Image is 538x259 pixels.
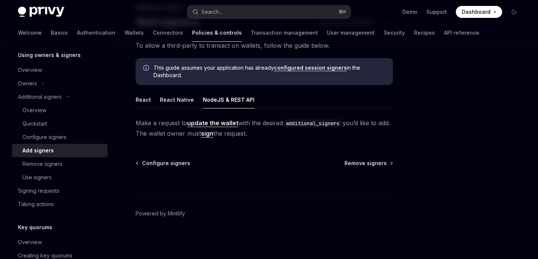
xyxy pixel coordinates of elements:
[142,159,190,167] span: Configure signers
[192,24,242,42] a: Policies & controls
[426,8,447,16] a: Support
[51,24,68,42] a: Basics
[136,40,393,51] span: To allow a third-party to transact on wallets, follow the guide below.
[462,8,491,16] span: Dashboard
[187,5,350,19] button: Search...⌘K
[18,66,42,75] div: Overview
[18,238,42,247] div: Overview
[508,6,520,18] button: Toggle dark mode
[136,159,190,167] a: Configure signers
[22,146,54,155] div: Add signers
[201,7,222,16] div: Search...
[402,8,417,16] a: Demo
[18,7,64,17] img: dark logo
[251,24,318,42] a: Transaction management
[154,64,386,79] span: This guide assumes your application has already in the Dashboard.
[18,200,54,209] div: Taking actions
[12,236,108,249] a: Overview
[274,64,347,71] a: configured session signers
[12,171,108,184] a: Use signers
[12,157,108,171] a: Remove signers
[77,24,115,42] a: Authentication
[384,24,405,42] a: Security
[22,106,46,115] div: Overview
[12,130,108,144] a: Configure signers
[22,119,47,128] div: Quickstart
[12,144,108,157] a: Add signers
[136,91,151,108] button: React
[201,130,213,138] a: sign
[18,51,81,60] h5: Using owners & signers
[18,24,42,42] a: Welcome
[12,184,108,198] a: Signing requests
[143,65,151,72] svg: Info
[12,117,108,130] a: Quickstart
[22,173,52,182] div: Use signers
[414,24,435,42] a: Recipes
[18,92,62,101] div: Additional signers
[12,198,108,211] a: Taking actions
[456,6,502,18] a: Dashboard
[12,63,108,77] a: Overview
[283,119,343,127] code: additional_signers
[203,91,254,108] button: NodeJS & REST API
[18,223,52,232] h5: Key quorums
[327,24,375,42] a: User management
[344,159,387,167] span: Remove signers
[444,24,479,42] a: API reference
[18,79,37,88] div: Owners
[22,159,62,168] div: Remove signers
[12,104,108,117] a: Overview
[136,210,185,217] a: Powered by Mintlify
[160,91,194,108] button: React Native
[124,24,144,42] a: Wallets
[136,118,393,139] span: Make a request to with the desired you’d like to add. The wallet owner must the request.
[22,133,67,142] div: Configure signers
[187,119,238,127] a: update the wallet
[153,24,183,42] a: Connectors
[338,9,346,15] span: ⌘ K
[344,159,392,167] a: Remove signers
[18,186,59,195] div: Signing requests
